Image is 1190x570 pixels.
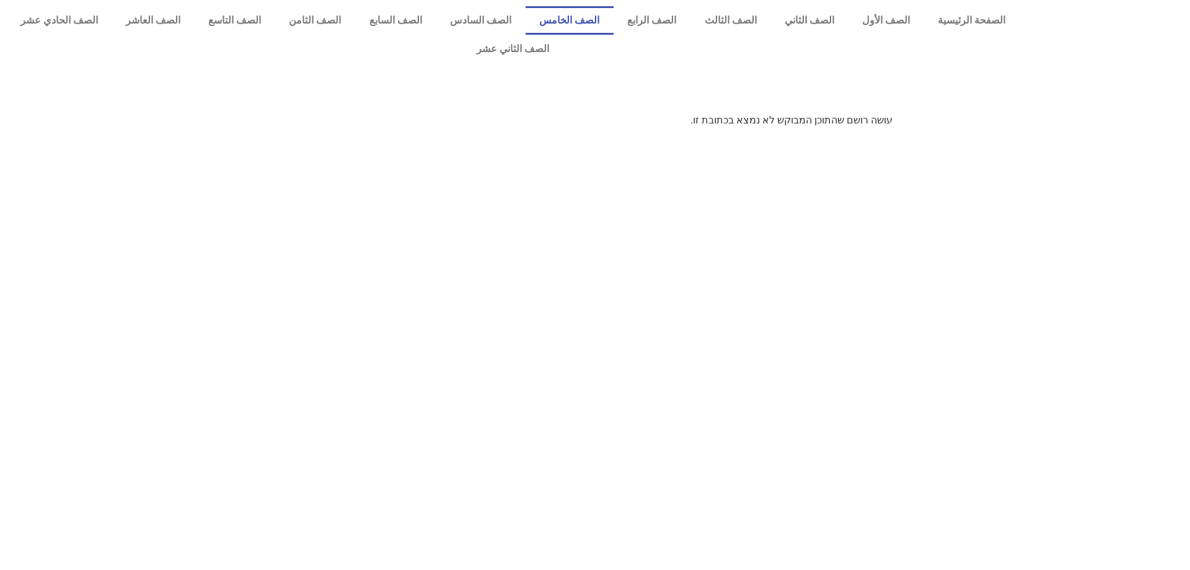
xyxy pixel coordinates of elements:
[275,6,355,35] a: الصف الثامن
[6,6,112,35] a: الصف الحادي عشر
[526,6,614,35] a: الصف الخامس
[112,6,194,35] a: الصف العاشر
[297,113,892,128] p: עושה רושם שהתוכן המבוקש לא נמצא בכתובת זו.
[6,35,1020,63] a: الصف الثاني عشر
[436,6,525,35] a: الصف السادس
[690,6,770,35] a: الصف الثالث
[848,6,924,35] a: الصف الأول
[770,6,848,35] a: الصف الثاني
[355,6,436,35] a: الصف السابع
[195,6,275,35] a: الصف التاسع
[924,6,1020,35] a: الصفحة الرئيسية
[614,6,690,35] a: الصف الرابع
